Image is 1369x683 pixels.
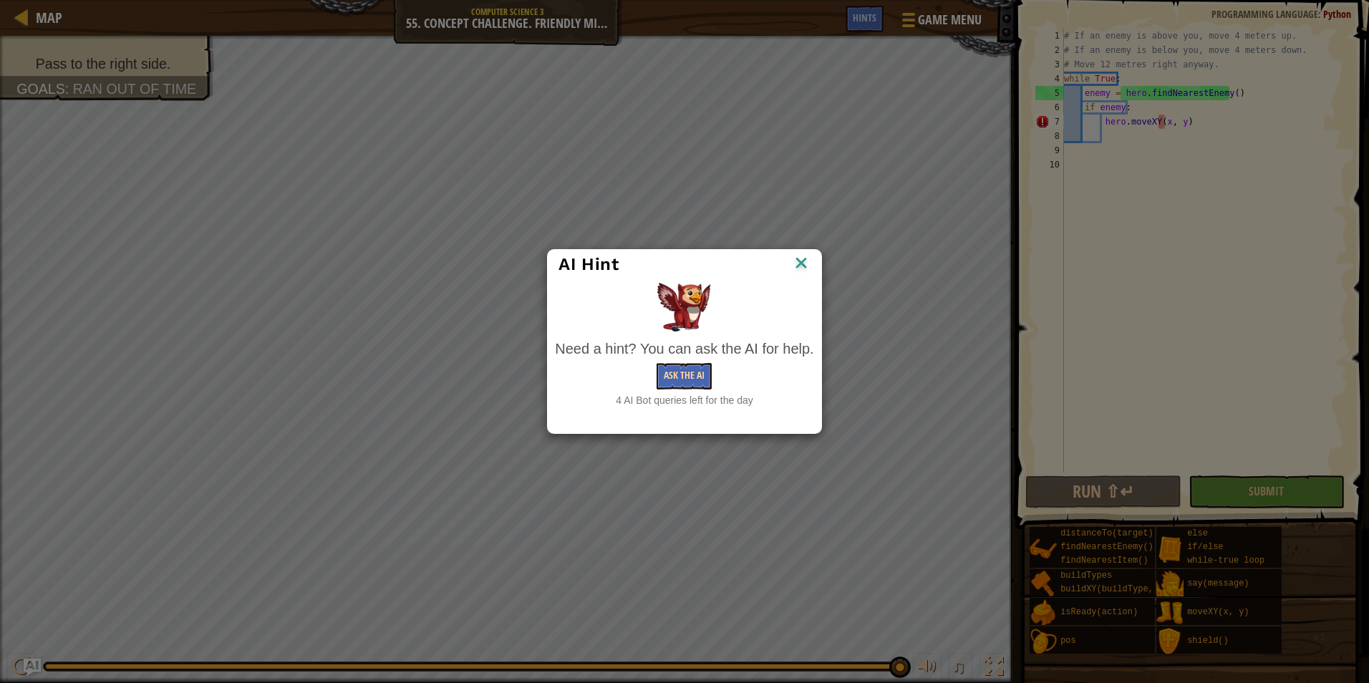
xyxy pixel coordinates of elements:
[558,254,619,274] span: AI Hint
[657,363,712,389] button: Ask the AI
[792,253,811,275] img: IconClose.svg
[657,283,711,331] img: AI Hint Animal
[555,393,813,407] div: 4 AI Bot queries left for the day
[555,339,813,359] div: Need a hint? You can ask the AI for help.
